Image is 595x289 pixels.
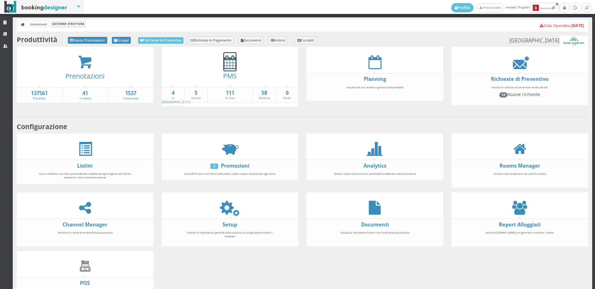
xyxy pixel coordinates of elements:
[276,90,298,100] a: 0Partiti
[162,90,184,97] strong: 4
[223,71,237,80] a: PMS
[210,164,218,169] div: 0
[17,122,67,131] b: Configurazione
[451,3,474,12] a: Profilo
[364,76,386,82] a: Planning
[364,162,386,169] a: Analytics
[112,37,131,44] a: Gruppi
[208,90,253,100] a: 111In Casa
[472,92,567,97] h4: Nuove richieste
[208,90,253,97] strong: 111
[108,90,153,97] strong: 1537
[162,90,191,104] a: 4In [GEOGRAPHIC_DATA]
[276,90,298,97] strong: 0
[469,169,570,186] div: Gestisci e personalizza le tue unità di vendita
[4,1,67,13] img: BookingDesigner.com
[491,76,549,82] a: Richieste di Preventivo
[65,72,104,81] a: Prenotazioni
[325,83,425,99] div: Visualizza le tue vendite e gestisci la disponibilità
[188,37,234,44] a: Richieste di Pagamento
[80,280,90,287] a: POS
[469,228,570,244] div: Accedi a [DOMAIN_NAME] per generare e scaricare i report
[253,90,275,97] strong: 58
[469,83,570,103] div: Gestisci le richieste di preventivo inviate dal sito
[540,23,584,28] a: Data Operativa:[DATE]
[108,90,153,101] a: 1537Confermate
[78,259,92,273] img: cash-register.gif
[180,228,280,244] div: Gestisci le impostazioni generali della struttura, la configurazione email e i template
[35,169,135,182] div: Crea e modifica i tuoi listini personalizzati e adattali ad ogni esigenza del cliente attraverso ...
[571,23,584,28] b: [DATE]
[180,169,280,178] div: Crea offerte per i tuoi clienti utilizzando i codici coupon da associare agli sconti
[77,162,93,169] a: Listini
[17,90,62,97] strong: 137561
[185,90,207,97] strong: 5
[35,228,135,244] div: Sincronizza i canali di vendita della tua struttura
[499,221,541,228] a: Report Alloggiati
[63,90,108,101] a: 41In Attesa
[530,3,559,13] button: 3Notifiche
[253,90,275,100] a: 58Partenze
[63,90,108,97] strong: 41
[51,21,86,28] li: Gestione Struttura
[17,35,57,44] b: Produttività
[29,21,49,27] a: Dashboard
[138,37,183,44] a: Richieste di Preventivo
[325,228,425,244] div: Visualizza i documenti fiscali e non fiscali della tua struttura
[451,3,559,13] span: martedì, 19 agosto
[295,37,316,44] a: Contatti
[185,90,207,100] a: 5Arrivati
[325,169,425,178] div: Scarica i report di preventivi e prenotazioni elaborati sulla tua struttura
[500,162,540,169] a: Rooms Manager
[239,37,264,44] a: Documenti
[509,36,588,47] small: [GEOGRAPHIC_DATA]
[68,37,107,44] a: Elenco Prenotazioni
[268,37,288,44] a: Articoli
[17,90,62,101] a: 137561Preventivi
[221,162,249,169] a: Promozioni
[499,92,507,97] span: 18
[63,221,107,228] a: Channel Manager
[223,221,237,228] a: Setup
[361,221,389,228] a: Documenti
[559,36,588,47] img: ea773b7e7d3611ed9c9d0608f5526cb6.png
[533,5,539,11] b: 3
[477,3,504,12] a: [PERSON_NAME]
